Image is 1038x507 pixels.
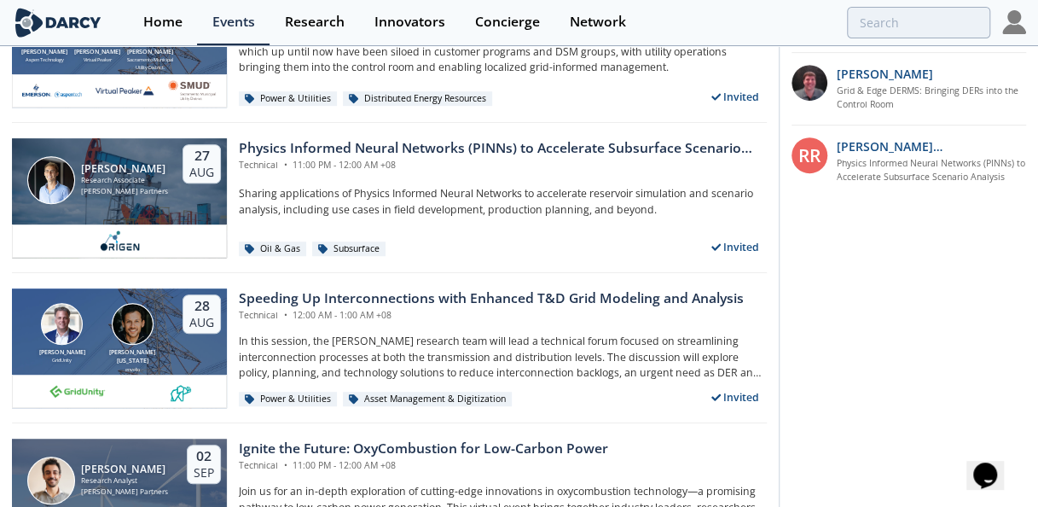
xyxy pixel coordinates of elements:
div: Power & Utilities [239,392,337,407]
div: RR [792,137,827,173]
div: GridUnity [36,357,89,364]
img: Juan Mayol [27,156,75,204]
p: [PERSON_NAME] [PERSON_NAME] [837,137,1027,155]
span: • [281,309,290,321]
p: [PERSON_NAME] [837,65,933,83]
img: 1659894010494-gridunity-wp-logo.png [48,381,107,401]
a: Juan Mayol [PERSON_NAME] Research Associate [PERSON_NAME] Partners 27 Aug Physics Informed Neural... [12,138,767,258]
div: Asset Management & Digitization [343,392,512,407]
span: • [281,459,290,471]
div: [PERSON_NAME] [81,463,168,475]
input: Advanced Search [847,7,990,38]
img: Luigi Montana [112,303,154,345]
div: [PERSON_NAME] [81,163,168,175]
div: [PERSON_NAME][US_STATE] [106,348,159,366]
img: cb84fb6c-3603-43a1-87e3-48fd23fb317a [22,80,82,101]
div: 27 [189,148,214,165]
div: Distributed Energy Resources [343,91,492,107]
a: Physics Informed Neural Networks (PINNs) to Accelerate Subsurface Scenario Analysis [837,157,1027,184]
div: 28 [189,298,214,315]
span: • [281,159,290,171]
a: Brian Fitzsimons [PERSON_NAME] GridUnity Luigi Montana [PERSON_NAME][US_STATE] envelio 28 Aug Spe... [12,288,767,408]
div: Aug [189,315,214,330]
div: Network [570,15,626,29]
div: envelio [106,366,159,373]
iframe: chat widget [966,439,1021,490]
div: Virtual Peaker [71,56,124,63]
div: Events [212,15,255,29]
div: Power & Utilities [239,91,337,107]
div: 02 [194,448,214,465]
img: origen.ai.png [95,230,145,251]
div: Technical 12:00 AM - 1:00 AM +08 [239,309,744,323]
div: [PERSON_NAME] [36,348,89,358]
div: [PERSON_NAME] [124,48,177,57]
div: Research [285,15,345,29]
div: Invited [705,86,768,108]
div: Sacramento Municipal Utility District. [124,56,177,71]
div: Sep [194,465,214,481]
div: Ignite the Future: OxyCombustion for Low-Carbon Power [239,439,608,459]
div: [PERSON_NAME] [18,48,71,57]
div: Oil & Gas [239,242,306,257]
div: Research Associate [81,175,168,186]
img: Profile [1002,10,1026,34]
div: Speeding Up Interconnections with Enhanced T&D Grid Modeling and Analysis [239,288,744,309]
div: Subsurface [312,242,386,257]
div: Research Analyst [81,475,168,487]
div: Physics Informed Neural Networks (PINNs) to Accelerate Subsurface Scenario Analysis [239,138,767,159]
img: logo-wide.svg [12,8,104,38]
div: Technical 11:00 PM - 12:00 AM +08 [239,459,608,473]
a: Grid & Edge DERMS: Bringing DERs into the Control Room [837,84,1027,112]
img: Brian Fitzsimons [41,303,83,345]
img: Nicolas Lassalle [27,457,75,504]
div: Invited [705,387,768,408]
p: In this session, the [PERSON_NAME] team will explore how utilities are thinking about integrating... [239,28,767,75]
p: Sharing applications of Physics Informed Neural Networks to accelerate reservoir simulation and s... [239,186,767,218]
div: [PERSON_NAME] Partners [81,186,168,197]
div: Concierge [475,15,540,29]
img: accc9a8e-a9c1-4d58-ae37-132228efcf55 [792,65,827,101]
p: In this session, the [PERSON_NAME] research team will lead a technical forum focused on streamlin... [239,334,767,381]
div: Technical 11:00 PM - 12:00 AM +08 [239,159,767,172]
img: 336b6de1-6040-4323-9c13-5718d9811639 [171,381,192,401]
div: Home [143,15,183,29]
div: Aspen Technology [18,56,71,63]
img: virtual-peaker.com.png [95,80,154,101]
div: Invited [705,236,768,258]
div: Innovators [374,15,445,29]
div: [PERSON_NAME] [71,48,124,57]
div: Aug [189,165,214,180]
div: [PERSON_NAME] Partners [81,487,168,498]
img: Smud.org.png [167,80,217,101]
